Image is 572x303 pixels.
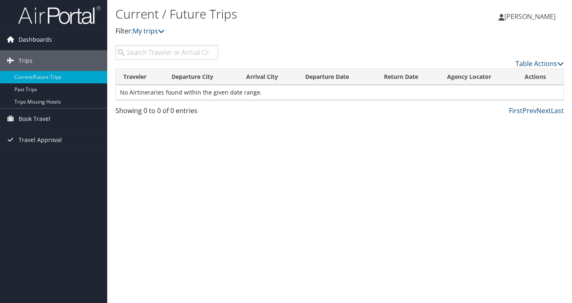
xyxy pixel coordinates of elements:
span: Book Travel [19,109,50,129]
a: My trips [133,26,165,36]
th: Arrival City: activate to sort column ascending [239,69,298,85]
th: Departure City: activate to sort column ascending [164,69,239,85]
a: [PERSON_NAME] [499,4,564,29]
a: Table Actions [516,59,564,68]
a: Next [537,106,551,115]
a: Prev [523,106,537,115]
div: Showing 0 to 0 of 0 entries [115,106,218,120]
span: Dashboards [19,29,52,50]
th: Actions [517,69,563,85]
a: Last [551,106,564,115]
span: [PERSON_NAME] [504,12,556,21]
img: airportal-logo.png [18,5,101,25]
span: Trips [19,50,33,71]
input: Search Traveler or Arrival City [115,45,218,60]
th: Agency Locator: activate to sort column ascending [440,69,518,85]
th: Return Date: activate to sort column ascending [377,69,439,85]
p: Filter: [115,26,414,37]
th: Traveler: activate to sort column ascending [116,69,164,85]
h1: Current / Future Trips [115,5,414,23]
th: Departure Date: activate to sort column descending [298,69,377,85]
td: No Airtineraries found within the given date range. [116,85,563,100]
span: Travel Approval [19,130,62,150]
a: First [509,106,523,115]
